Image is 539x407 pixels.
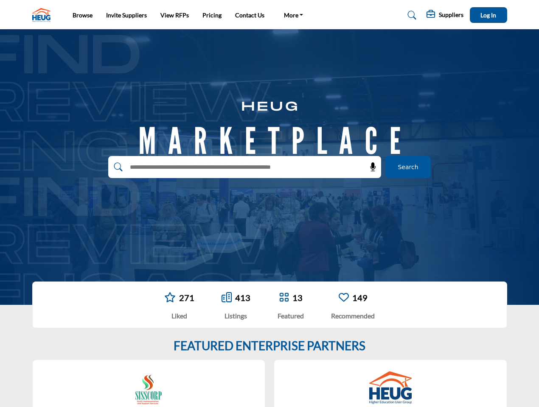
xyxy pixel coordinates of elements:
div: Listings [222,311,250,321]
button: Log In [470,7,507,23]
a: Pricing [202,11,222,19]
a: Go to Featured [279,292,289,304]
a: More [278,9,309,21]
h2: FEATURED ENTERPRISE PARTNERS [174,339,365,353]
a: Go to Recommended [339,292,349,304]
a: 271 [179,293,194,303]
a: 413 [235,293,250,303]
div: Recommended [331,311,375,321]
a: View RFPs [160,11,189,19]
span: Log In [480,11,496,19]
div: Liked [164,311,194,321]
i: Go to Liked [164,292,176,302]
button: Search [385,156,431,178]
h5: Suppliers [439,11,463,19]
a: Search [399,8,422,22]
a: 149 [352,293,368,303]
a: 13 [292,293,303,303]
div: Suppliers [427,10,463,20]
span: Search [398,163,418,172]
div: Featured [278,311,304,321]
a: Invite Suppliers [106,11,147,19]
a: Contact Us [235,11,264,19]
img: Site Logo [32,8,55,22]
a: Browse [73,11,93,19]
